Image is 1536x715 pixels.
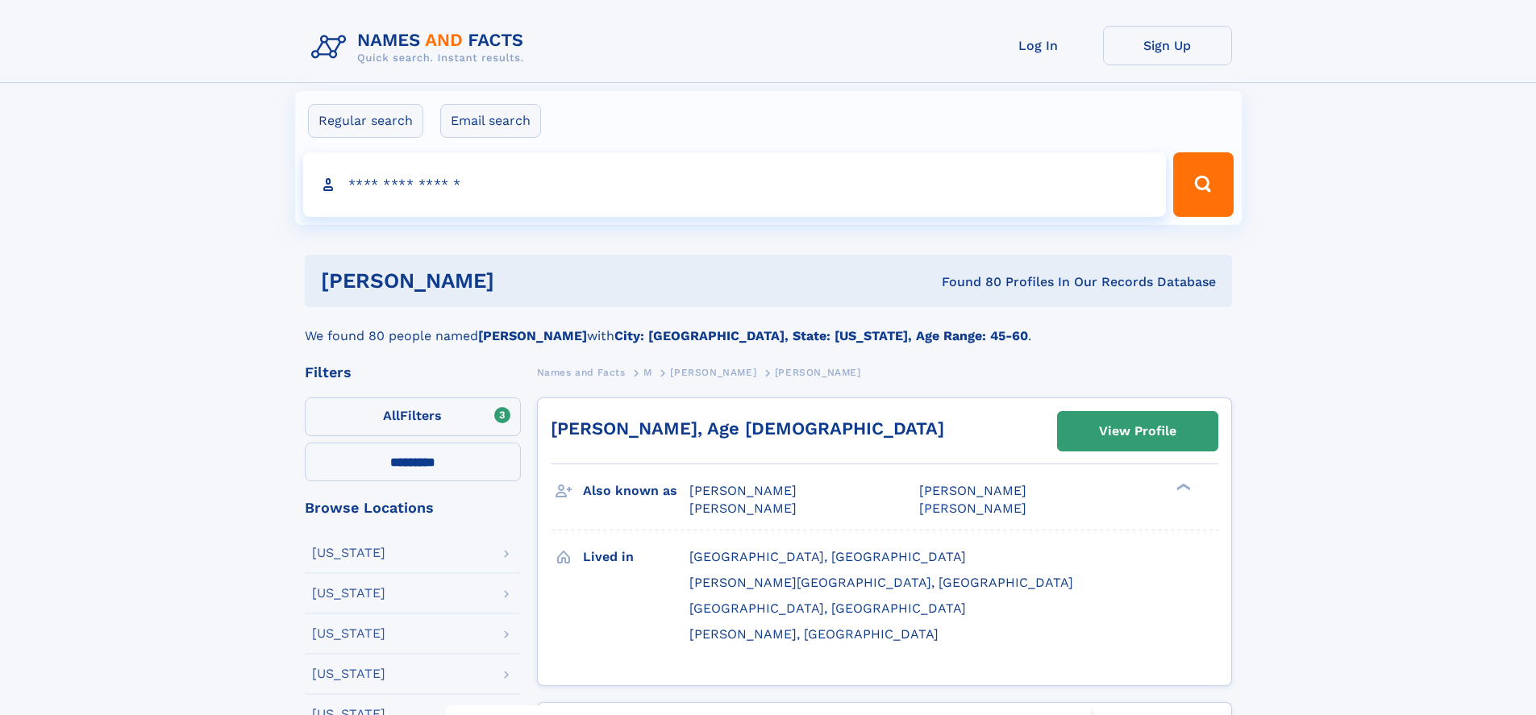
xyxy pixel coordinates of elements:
[551,418,944,439] a: [PERSON_NAME], Age [DEMOGRAPHIC_DATA]
[919,483,1026,498] span: [PERSON_NAME]
[583,477,689,505] h3: Also known as
[312,667,385,680] div: [US_STATE]
[305,365,521,380] div: Filters
[614,328,1028,343] b: City: [GEOGRAPHIC_DATA], State: [US_STATE], Age Range: 45-60
[974,26,1103,65] a: Log In
[919,501,1026,516] span: [PERSON_NAME]
[305,307,1232,346] div: We found 80 people named with .
[312,587,385,600] div: [US_STATE]
[312,547,385,559] div: [US_STATE]
[305,26,537,69] img: Logo Names and Facts
[670,362,756,382] a: [PERSON_NAME]
[1058,412,1218,451] a: View Profile
[689,601,966,616] span: [GEOGRAPHIC_DATA], [GEOGRAPHIC_DATA]
[643,362,652,382] a: M
[478,328,587,343] b: [PERSON_NAME]
[689,483,797,498] span: [PERSON_NAME]
[321,271,718,291] h1: [PERSON_NAME]
[440,104,541,138] label: Email search
[303,152,1167,217] input: search input
[305,397,521,436] label: Filters
[718,273,1216,291] div: Found 80 Profiles In Our Records Database
[537,362,626,382] a: Names and Facts
[308,104,423,138] label: Regular search
[689,626,939,642] span: [PERSON_NAME], [GEOGRAPHIC_DATA]
[689,575,1073,590] span: [PERSON_NAME][GEOGRAPHIC_DATA], [GEOGRAPHIC_DATA]
[583,543,689,571] h3: Lived in
[1103,26,1232,65] a: Sign Up
[312,627,385,640] div: [US_STATE]
[775,367,861,378] span: [PERSON_NAME]
[1172,482,1192,493] div: ❯
[383,408,400,423] span: All
[643,367,652,378] span: M
[1099,413,1176,450] div: View Profile
[689,501,797,516] span: [PERSON_NAME]
[670,367,756,378] span: [PERSON_NAME]
[1173,152,1233,217] button: Search Button
[689,549,966,564] span: [GEOGRAPHIC_DATA], [GEOGRAPHIC_DATA]
[305,501,521,515] div: Browse Locations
